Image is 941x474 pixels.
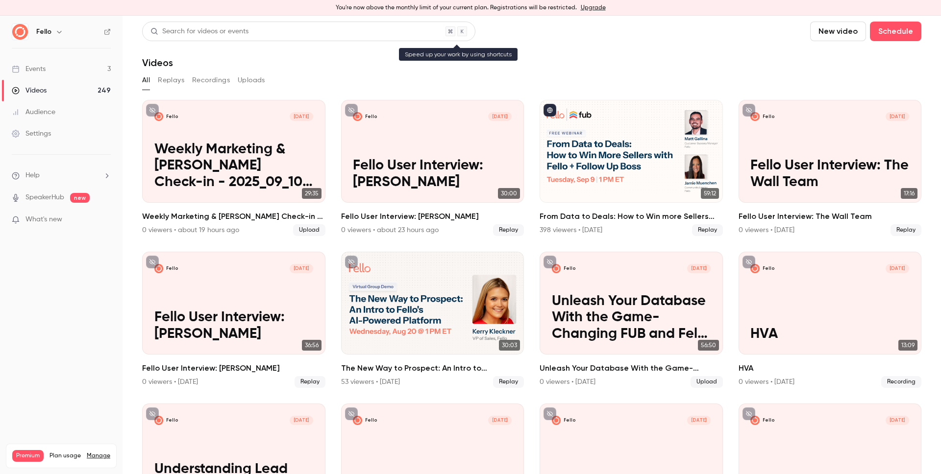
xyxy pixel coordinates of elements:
[540,362,723,374] h2: Unleash Your Database With the Game-Changing FUB and Fello Integration
[341,362,524,374] h2: The New Way to Prospect: An Intro to [PERSON_NAME]-Powered Platform
[692,224,723,236] span: Replay
[540,252,723,388] li: Unleash Your Database With the Game-Changing FUB and Fello Integration
[142,57,173,69] h1: Videos
[540,225,602,235] div: 398 viewers • [DATE]
[142,225,239,235] div: 0 viewers • about 19 hours ago
[25,214,62,225] span: What's new
[142,100,325,236] li: Weekly Marketing & Ryan Check-in - 2025_09_10 12_30 MDT - Recording
[552,293,711,343] p: Unleash Your Database With the Game-Changing FUB and Fello Integration
[687,264,711,273] span: [DATE]
[552,416,561,425] img: Fello x FUB 2
[353,416,362,425] img: Fello x FUB 3
[564,417,576,424] p: Fello
[99,215,111,224] iframe: Noticeable Trigger
[12,64,46,74] div: Events
[142,252,325,388] li: Fello User Interview: Buddy Blake
[12,450,44,462] span: Premium
[142,72,150,88] button: All
[886,264,909,273] span: [DATE]
[341,377,400,387] div: 53 viewers • [DATE]
[166,417,178,424] p: Fello
[891,224,921,236] span: Replay
[341,211,524,222] h2: Fello User Interview: [PERSON_NAME]
[881,376,921,388] span: Recording
[341,100,524,236] a: Fello User Interview: Shannon Biszantz Fello[DATE]Fello User Interview: [PERSON_NAME]30:00Fello U...
[365,114,377,120] p: Fello
[886,112,909,121] span: [DATE]
[166,265,178,272] p: Fello
[25,192,64,203] a: SpeakerHub
[750,416,759,425] img: Fello x FUB
[739,252,922,388] a: HVAFello[DATE]HVA13:09HVA0 viewers • [DATE]Recording
[290,416,313,425] span: [DATE]
[302,188,322,199] span: 29:35
[290,112,313,121] span: [DATE]
[293,224,325,236] span: Upload
[238,72,265,88] button: Uploads
[564,265,576,272] p: Fello
[87,452,110,460] a: Manage
[290,264,313,273] span: [DATE]
[763,417,775,424] p: Fello
[552,264,561,273] img: Unleash Your Database With the Game-Changing FUB and Fello Integration
[192,72,230,88] button: Recordings
[146,256,159,268] button: unpublished
[36,27,51,37] h6: Fello
[544,407,556,420] button: unpublished
[353,158,512,190] p: Fello User Interview: [PERSON_NAME]
[739,100,922,236] a: Fello User Interview: The Wall TeamFello[DATE]Fello User Interview: The Wall Team17:16Fello User ...
[154,112,163,121] img: Weekly Marketing & Ryan Check-in - 2025_09_10 12_30 MDT - Recording
[739,211,922,222] h2: Fello User Interview: The Wall Team
[341,252,524,388] a: 30:03The New Way to Prospect: An Intro to [PERSON_NAME]-Powered Platform53 viewers • [DATE]Replay
[739,377,794,387] div: 0 viewers • [DATE]
[295,376,325,388] span: Replay
[499,340,520,351] span: 30:03
[743,407,755,420] button: unpublished
[154,309,313,342] p: Fello User Interview: [PERSON_NAME]
[750,326,909,343] p: HVA
[488,112,512,121] span: [DATE]
[146,104,159,117] button: unpublished
[341,100,524,236] li: Fello User Interview: Shannon Biszantz
[142,211,325,222] h2: Weekly Marketing & [PERSON_NAME] Check-in - 2025_09_10 12_30 MDT - Recording
[540,100,723,236] li: From Data to Deals: How to Win more Sellers with Fello + Follow Up Boss
[886,416,909,425] span: [DATE]
[750,112,759,121] img: Fello User Interview: The Wall Team
[345,104,358,117] button: unpublished
[898,340,917,351] span: 13:09
[12,24,28,40] img: Fello
[341,225,439,235] div: 0 viewers • about 23 hours ago
[544,104,556,117] button: published
[345,256,358,268] button: unpublished
[50,452,81,460] span: Plan usage
[12,86,47,95] div: Videos
[540,377,595,387] div: 0 viewers • [DATE]
[698,340,719,351] span: 56:50
[154,416,163,425] img: Understanding Lead Score and Engagement
[701,188,719,199] span: 59:12
[739,225,794,235] div: 0 viewers • [DATE]
[493,224,524,236] span: Replay
[544,256,556,268] button: unpublished
[493,376,524,388] span: Replay
[901,188,917,199] span: 17:16
[12,107,55,117] div: Audience
[154,142,313,191] p: Weekly Marketing & [PERSON_NAME] Check-in - 2025_09_10 12_30 MDT - Recording
[810,22,866,41] button: New video
[150,26,248,37] div: Search for videos or events
[158,72,184,88] button: Replays
[142,362,325,374] h2: Fello User Interview: [PERSON_NAME]
[365,417,377,424] p: Fello
[146,407,159,420] button: unpublished
[691,376,723,388] span: Upload
[750,264,759,273] img: HVA
[743,104,755,117] button: unpublished
[763,265,775,272] p: Fello
[70,193,90,203] span: new
[739,100,922,236] li: Fello User Interview: The Wall Team
[739,362,922,374] h2: HVA
[540,252,723,388] a: Unleash Your Database With the Game-Changing FUB and Fello IntegrationFello[DATE]Unleash Your Dat...
[25,170,40,181] span: Help
[142,100,325,236] a: Weekly Marketing & Ryan Check-in - 2025_09_10 12_30 MDT - RecordingFello[DATE]Weekly Marketing & ...
[581,4,606,12] a: Upgrade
